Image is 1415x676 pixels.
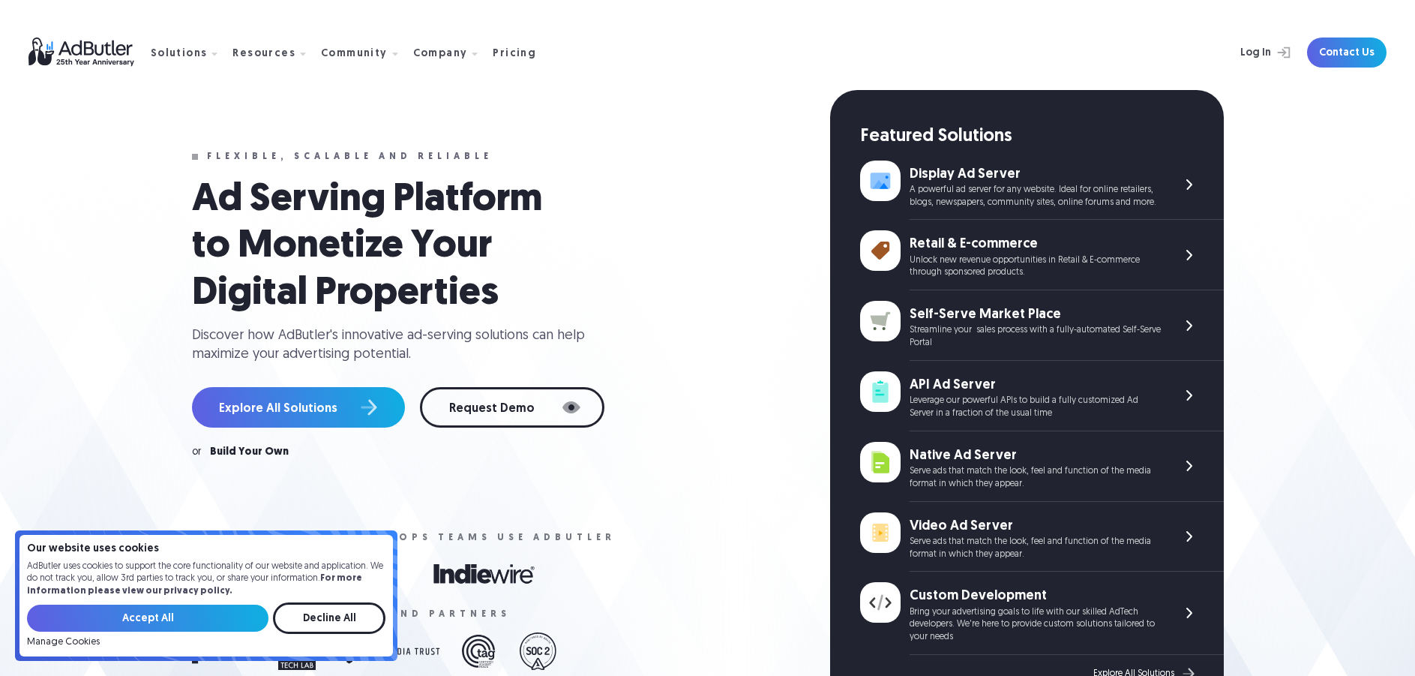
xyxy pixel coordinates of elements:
[493,49,536,59] div: Pricing
[860,290,1224,361] a: Self-Serve Market Place Streamline your sales process with a fully-automated Self-Serve Portal
[1201,38,1298,68] a: Log In
[860,361,1224,431] a: API Ad Server Leverage our powerful APIs to build a fully customized Ad Server in a fraction of t...
[910,536,1161,561] div: Serve ads that match the look, feel and function of the media format in which they appear.
[493,46,548,59] a: Pricing
[910,587,1161,605] div: Custom Development
[860,220,1224,290] a: Retail & E-commerce Unlock new revenue opportunities in Retail & E-commerce through sponsored pro...
[321,49,388,59] div: Community
[192,387,405,428] a: Explore All Solutions
[860,431,1224,502] a: Native Ad Server Serve ads that match the look, feel and function of the media format in which th...
[910,324,1161,350] div: Streamline your sales process with a fully-automated Self-Serve Portal
[860,572,1224,655] a: Custom Development Bring your advertising goals to life with our skilled AdTech developers. We're...
[860,150,1224,221] a: Display Ad Server A powerful ad server for any website. Ideal for online retailers, blogs, newspa...
[1307,38,1387,68] a: Contact Us
[860,125,1224,150] div: Featured Solutions
[910,184,1161,209] div: A powerful ad server for any website. Ideal for online retailers, blogs, newspapers, community si...
[192,447,201,458] div: or
[27,605,268,632] input: Accept All
[910,235,1161,254] div: Retail & E-commerce
[420,387,604,428] a: Request Demo
[210,447,289,458] a: Build Your Own
[151,49,208,59] div: Solutions
[207,533,616,543] div: More than 10,000 ad ops teams use adbutler
[192,177,582,317] h1: Ad Serving Platform to Monetize Your Digital Properties
[910,465,1161,491] div: Serve ads that match the look, feel and function of the media format in which they appear.
[232,49,295,59] div: Resources
[910,376,1161,395] div: API Ad Server
[413,49,468,59] div: Company
[207,152,493,162] div: Flexible, scalable and reliable
[27,560,385,598] p: AdButler uses cookies to support the core functionality of our website and application. We do not...
[192,326,597,364] div: Discover how AdButler's innovative ad-serving solutions can help maximize your advertising potent...
[27,544,385,554] h4: Our website uses cookies
[910,165,1161,184] div: Display Ad Server
[910,305,1161,324] div: Self-Serve Market Place
[910,395,1161,420] div: Leverage our powerful APIs to build a fully customized Ad Server in a fraction of the usual time
[910,254,1161,280] div: Unlock new revenue opportunities in Retail & E-commerce through sponsored products.
[910,517,1161,536] div: Video Ad Server
[273,602,385,634] input: Decline All
[910,446,1161,465] div: Native Ad Server
[27,637,100,647] a: Manage Cookies
[910,606,1161,644] div: Bring your advertising goals to life with our skilled AdTech developers. We're here to provide cu...
[860,502,1224,572] a: Video Ad Server Serve ads that match the look, feel and function of the media format in which the...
